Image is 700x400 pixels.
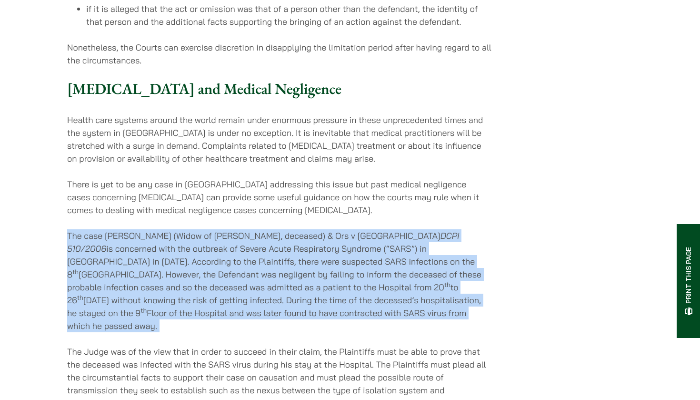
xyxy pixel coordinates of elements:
[67,113,491,165] p: Health care systems around the world remain under enormous pressure in these unprecedented times ...
[67,178,491,216] p: There is yet to be any case in [GEOGRAPHIC_DATA] addressing this issue but past medical negligenc...
[140,307,147,315] sup: th
[67,230,460,254] em: DCPI 510/2006
[67,41,491,67] p: Nonetheless, the Courts can exercise discretion in disapplying the limitation period after having...
[86,2,491,28] li: if it is alleged that the act or omission was that of a person other than the defendant, the iden...
[72,268,79,276] sup: th
[444,281,450,289] sup: th
[77,294,83,302] sup: th
[67,229,491,332] p: The case [PERSON_NAME] (Widow of [PERSON_NAME], deceased) & Ors v [GEOGRAPHIC_DATA] is concerned ...
[67,79,341,99] strong: [MEDICAL_DATA] and Medical Negligence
